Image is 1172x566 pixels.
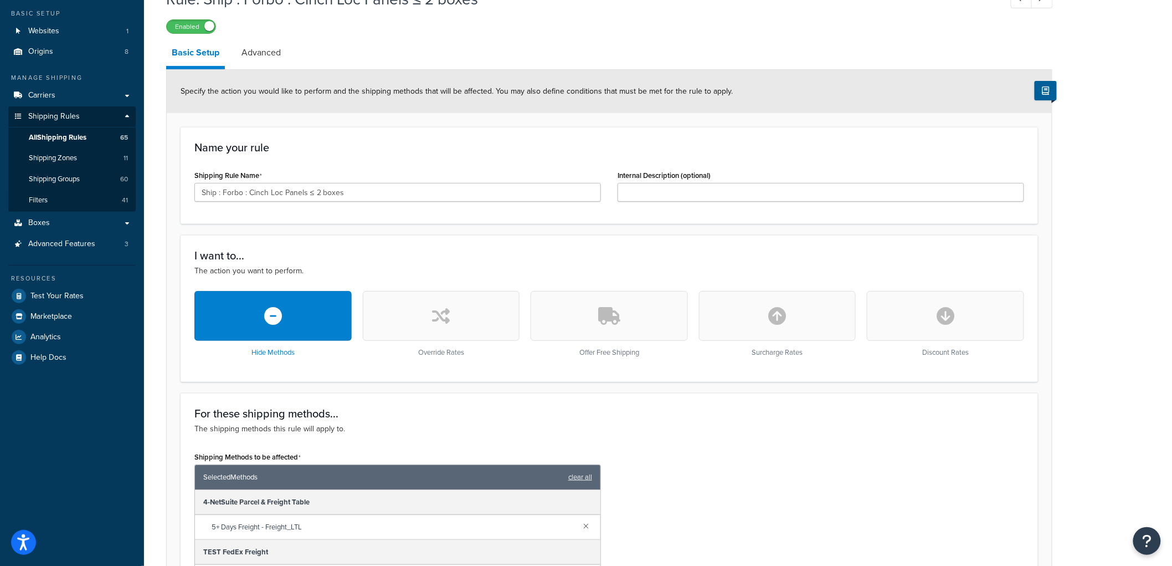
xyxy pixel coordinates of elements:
[29,133,86,142] span: All Shipping Rules
[1133,527,1161,555] button: Open Resource Center
[194,407,1024,420] h3: For these shipping methods...
[30,292,84,301] span: Test Your Rates
[8,85,136,106] a: Carriers
[28,91,55,100] span: Carriers
[618,171,711,180] label: Internal Description (optional)
[181,85,733,97] span: Specify the action you would like to perform and the shipping methods that will be affected. You ...
[8,9,136,18] div: Basic Setup
[28,218,50,228] span: Boxes
[8,169,136,190] li: Shipping Groups
[30,312,72,322] span: Marketplace
[8,274,136,283] div: Resources
[8,190,136,211] li: Filters
[125,47,128,57] span: 8
[194,249,1024,262] h3: I want to...
[8,148,136,169] a: Shipping Zones11
[236,39,286,66] a: Advanced
[8,106,136,212] li: Shipping Rules
[28,27,59,36] span: Websites
[194,171,262,180] label: Shipping Rule Name
[8,128,136,148] a: AllShipping Rules65
[212,519,574,535] span: 5+ Days Freight - Freight_LTL
[28,112,80,121] span: Shipping Rules
[531,291,688,357] div: Offer Free Shipping
[29,196,48,205] span: Filters
[8,348,136,368] a: Help Docs
[29,154,77,163] span: Shipping Zones
[8,169,136,190] a: Shipping Groups60
[29,175,80,184] span: Shipping Groups
[8,106,136,127] a: Shipping Rules
[28,239,95,249] span: Advanced Features
[194,423,1024,435] p: The shipping methods this rule will apply to.
[363,291,520,357] div: Override Rates
[126,27,128,36] span: 1
[8,42,136,62] a: Origins8
[8,73,136,83] div: Manage Shipping
[124,154,128,163] span: 11
[125,239,128,249] span: 3
[8,307,136,327] a: Marketplace
[194,141,1024,154] h3: Name your rule
[195,540,600,565] div: TEST FedEx Freight
[195,490,600,515] div: 4-NetSuite Parcel & Freight Table
[30,353,66,363] span: Help Docs
[8,190,136,211] a: Filters41
[28,47,53,57] span: Origins
[8,21,136,42] li: Websites
[166,39,225,69] a: Basic Setup
[194,291,352,357] div: Hide Methods
[568,470,592,485] a: clear all
[8,21,136,42] a: Websites1
[8,213,136,233] a: Boxes
[8,42,136,62] li: Origins
[203,470,563,485] span: Selected Methods
[167,20,215,33] label: Enabled
[30,333,61,342] span: Analytics
[867,291,1024,357] div: Discount Rates
[120,133,128,142] span: 65
[1035,81,1057,100] button: Show Help Docs
[8,327,136,347] a: Analytics
[8,286,136,306] a: Test Your Rates
[8,234,136,254] a: Advanced Features3
[194,453,301,462] label: Shipping Methods to be affected
[8,234,136,254] li: Advanced Features
[194,265,1024,277] p: The action you want to perform.
[120,175,128,184] span: 60
[122,196,128,205] span: 41
[699,291,856,357] div: Surcharge Rates
[8,148,136,169] li: Shipping Zones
